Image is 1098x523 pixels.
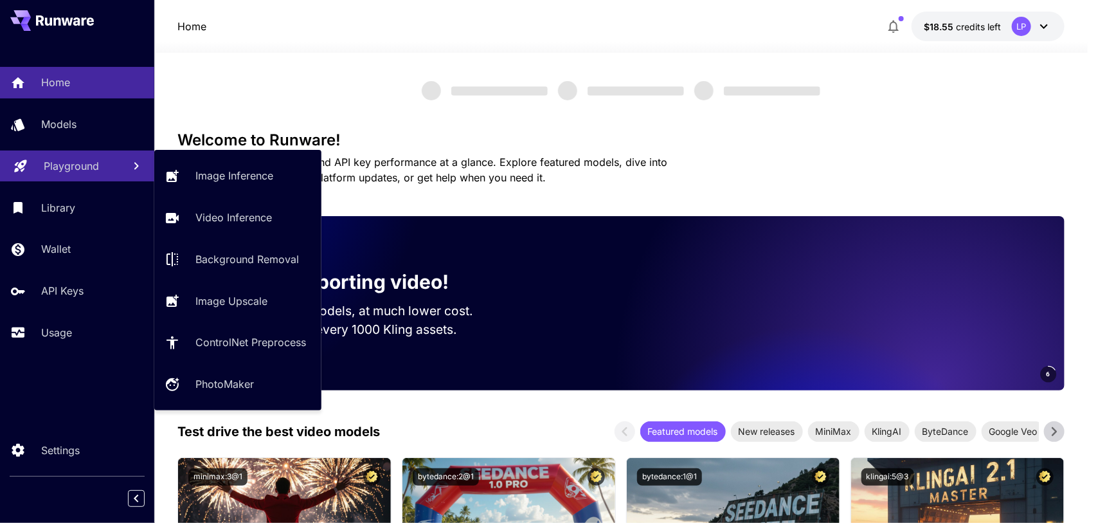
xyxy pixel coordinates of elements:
span: credits left [957,21,1002,32]
button: $18.55142 [912,12,1065,41]
button: bytedance:1@1 [637,468,702,486]
p: Run the best video models, at much lower cost. [198,302,498,320]
p: API Keys [41,283,84,298]
p: Test drive the best video models [177,422,380,441]
span: 6 [1047,369,1050,379]
span: KlingAI [865,425,910,438]
div: $18.55142 [924,20,1002,33]
a: Background Removal [154,244,321,275]
button: Collapse sidebar [128,490,145,507]
span: $18.55 [924,21,957,32]
button: Certified Model – Vetted for best performance and includes a commercial license. [1036,468,1054,486]
p: Wallet [41,241,71,257]
p: Now supporting video! [234,268,449,297]
nav: breadcrumb [177,19,206,34]
a: Image Inference [154,160,321,192]
p: Background Removal [195,252,299,267]
p: Video Inference [195,210,272,225]
button: Certified Model – Vetted for best performance and includes a commercial license. [812,468,829,486]
button: minimax:3@1 [188,468,248,486]
button: Certified Model – Vetted for best performance and includes a commercial license. [588,468,605,486]
p: PhotoMaker [195,376,254,392]
p: Settings [41,443,80,458]
p: Usage [41,325,72,340]
p: Image Inference [195,168,273,183]
span: Check out your usage stats and API key performance at a glance. Explore featured models, dive int... [177,156,667,184]
p: ControlNet Preprocess [195,335,306,350]
span: Featured models [640,425,726,438]
span: Google Veo [982,425,1045,438]
button: klingai:5@3 [861,468,914,486]
div: LP [1012,17,1031,36]
span: New releases [731,425,803,438]
p: Home [177,19,206,34]
a: PhotoMaker [154,369,321,400]
span: ByteDance [915,425,977,438]
p: Library [41,200,75,216]
p: Playground [44,158,99,174]
span: MiniMax [808,425,860,438]
p: Models [41,116,76,132]
button: Certified Model – Vetted for best performance and includes a commercial license. [363,468,381,486]
a: ControlNet Preprocess [154,327,321,358]
p: Save up to $500 for every 1000 Kling assets. [198,320,498,339]
button: bytedance:2@1 [413,468,479,486]
p: Home [41,75,70,90]
div: Collapse sidebar [138,487,154,510]
a: Image Upscale [154,285,321,317]
p: Image Upscale [195,293,267,309]
a: Video Inference [154,202,321,234]
h3: Welcome to Runware! [177,131,1064,149]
